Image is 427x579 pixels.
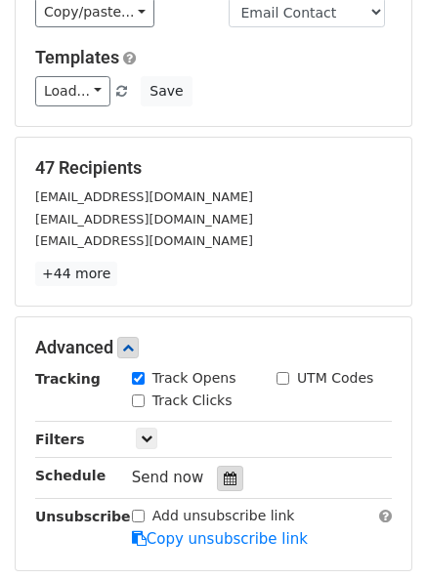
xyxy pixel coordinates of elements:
[35,47,119,67] a: Templates
[152,368,236,389] label: Track Opens
[35,337,392,358] h5: Advanced
[297,368,373,389] label: UTM Codes
[35,468,106,483] strong: Schedule
[35,262,117,286] a: +44 more
[35,212,253,227] small: [EMAIL_ADDRESS][DOMAIN_NAME]
[35,509,131,524] strong: Unsubscribe
[132,530,308,548] a: Copy unsubscribe link
[132,469,204,486] span: Send now
[141,76,192,106] button: Save
[35,233,253,248] small: [EMAIL_ADDRESS][DOMAIN_NAME]
[35,432,85,447] strong: Filters
[35,76,110,106] a: Load...
[35,189,253,204] small: [EMAIL_ADDRESS][DOMAIN_NAME]
[35,157,392,179] h5: 47 Recipients
[152,506,295,526] label: Add unsubscribe link
[329,485,427,579] iframe: Chat Widget
[35,371,101,387] strong: Tracking
[152,391,233,411] label: Track Clicks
